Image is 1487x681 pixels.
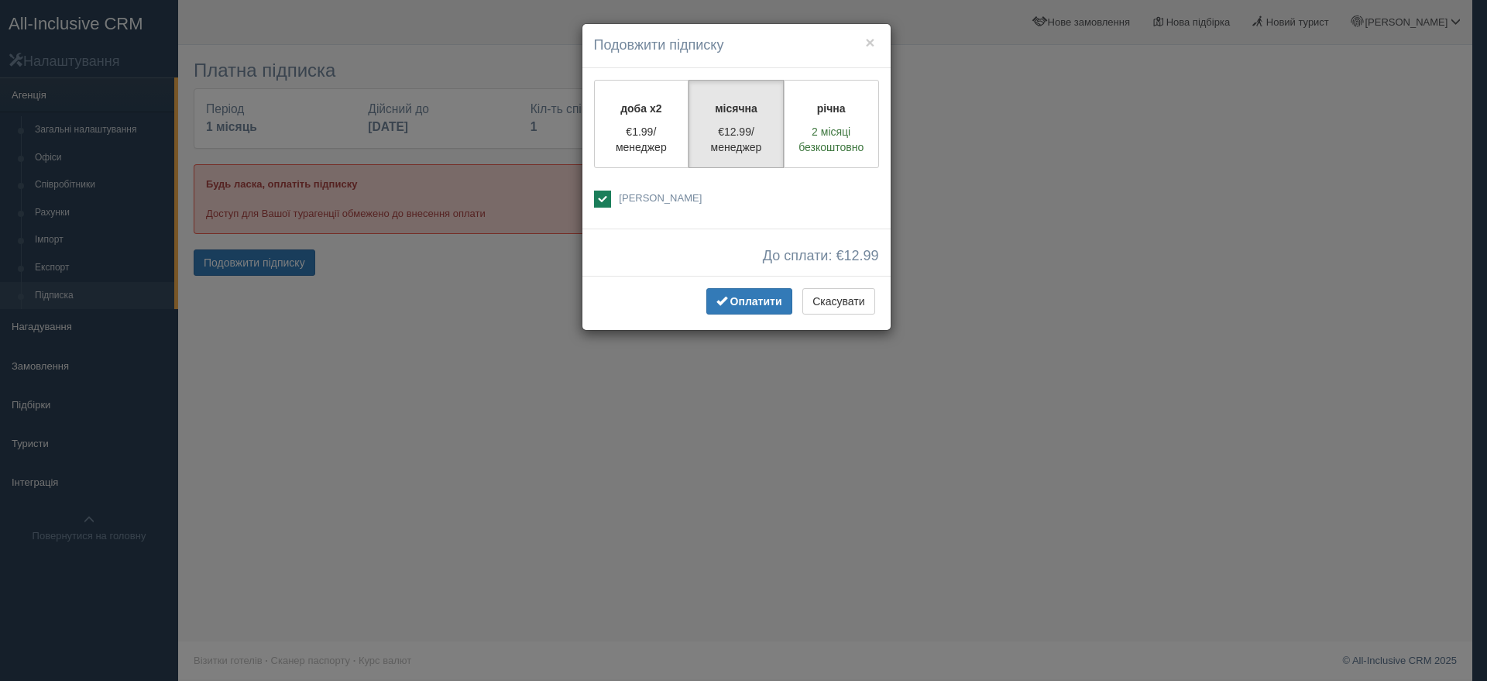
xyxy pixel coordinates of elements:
[802,288,874,315] button: Скасувати
[604,101,679,116] p: доба x2
[604,124,679,155] p: €1.99/менеджер
[706,288,792,315] button: Оплатити
[699,124,774,155] p: €12.99/менеджер
[865,34,874,50] button: ×
[794,124,869,155] p: 2 місяці безкоштовно
[843,248,878,263] span: 12.99
[594,36,879,56] h4: Подовжити підписку
[619,192,702,204] span: [PERSON_NAME]
[794,101,869,116] p: річна
[699,101,774,116] p: місячна
[730,295,782,308] span: Оплатити
[763,249,879,264] span: До сплати: €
